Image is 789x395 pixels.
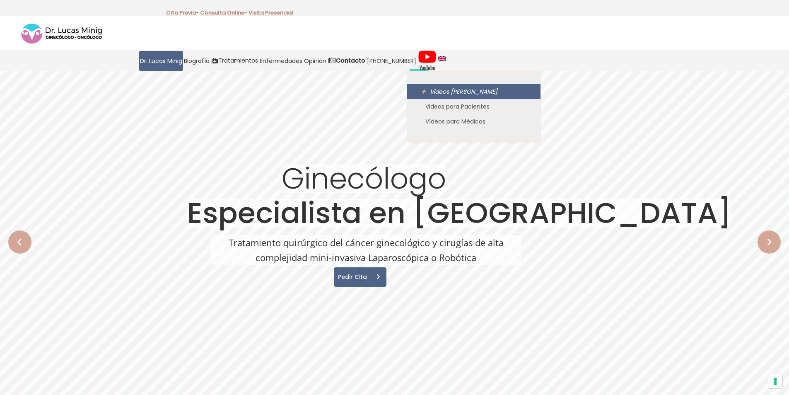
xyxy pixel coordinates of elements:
[327,51,366,71] a: Contacto
[438,56,446,61] img: language english
[183,51,210,71] a: Biografía
[304,56,326,66] span: Opinión
[282,164,446,193] rs-layer: Ginecólogo
[336,56,365,65] strong: Contacto
[187,199,731,228] rs-layer: Especialista en [GEOGRAPHIC_DATA]
[430,87,497,96] span: Videos [PERSON_NAME]
[425,117,485,126] span: Vídeos para Médicos
[218,56,258,65] span: Tratamientos
[260,56,302,66] span: Enfermedades
[249,9,293,17] a: Visita Presencial
[367,56,416,66] span: [PHONE_NUMBER]
[210,235,521,265] rs-layer: Tratamiento quirúrgico del cáncer ginecológico y cirugías de alta complejidad mini-invasiva Lapar...
[140,56,182,66] span: Dr. Lucas Minig
[259,51,303,71] a: Enfermedades
[425,102,490,111] span: Videos para Pacientes
[407,99,540,114] a: Videos para Pacientes
[334,274,369,280] span: Pedir Cita
[366,51,417,71] a: [PHONE_NUMBER]
[768,374,782,388] button: Sus preferencias de consentimiento para tecnologías de seguimiento
[166,9,196,17] a: Cita Previa
[200,9,244,17] a: Consulta Online
[139,51,183,71] a: Dr. Lucas Minig
[200,7,247,18] p: -
[407,84,540,99] a: Videos [PERSON_NAME]
[407,114,540,129] a: Vídeos para Médicos
[437,51,446,71] a: language english
[303,51,327,71] a: Opinión
[166,7,199,18] p: -
[210,51,259,71] a: Tratamientos
[417,51,437,71] a: Videos Youtube Ginecología
[184,56,210,66] span: Biografía
[418,51,437,71] img: Videos Youtube Ginecología
[334,267,386,287] a: Pedir Cita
